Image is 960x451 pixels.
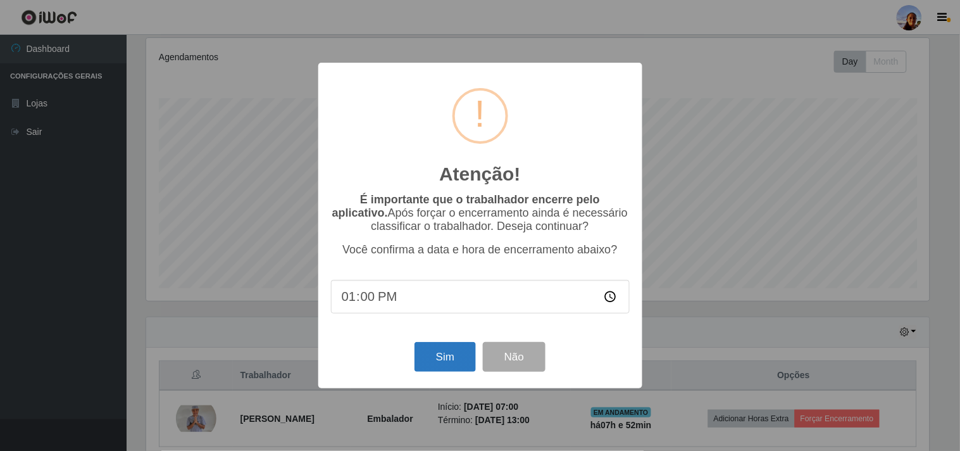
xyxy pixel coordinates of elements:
[331,243,630,257] p: Você confirma a data e hora de encerramento abaixo?
[332,193,600,219] b: É importante que o trabalhador encerre pelo aplicativo.
[331,193,630,233] p: Após forçar o encerramento ainda é necessário classificar o trabalhador. Deseja continuar?
[483,342,545,372] button: Não
[439,163,520,186] h2: Atenção!
[415,342,476,372] button: Sim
